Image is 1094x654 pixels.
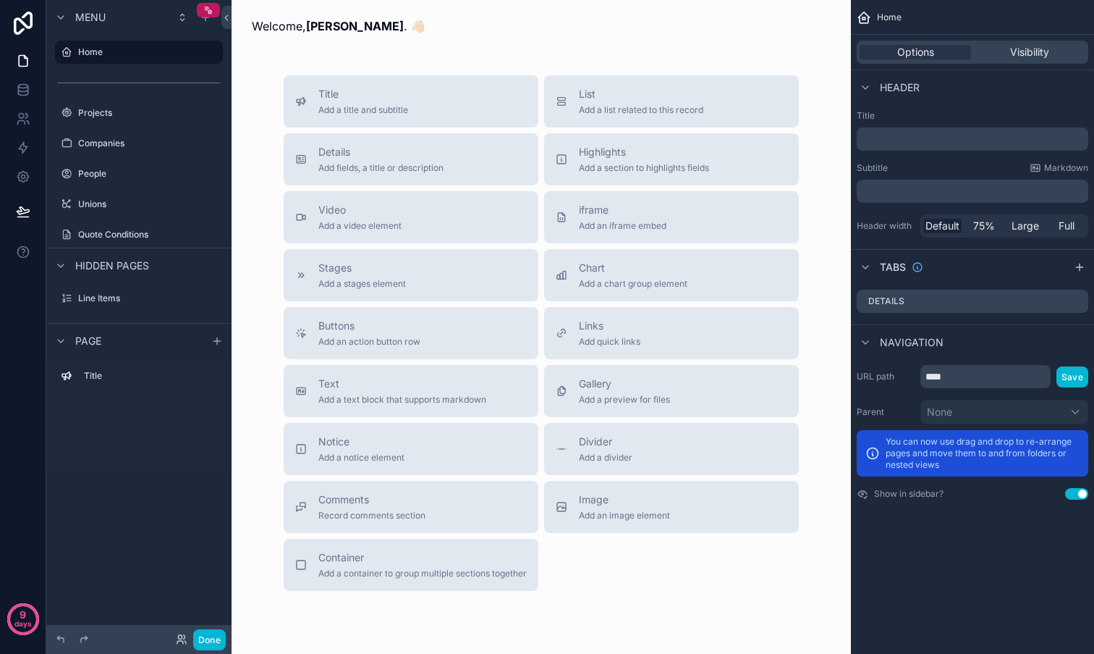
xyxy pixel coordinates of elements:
a: Home [55,41,223,64]
label: Parent [857,406,915,418]
p: days [14,613,32,634]
label: Line Items [78,293,220,304]
a: Line Items [55,287,223,310]
div: scrollable content [857,180,1088,203]
span: Add a title and subtitle [318,104,408,116]
span: Add a chart group element [579,278,687,290]
span: Navigation [880,335,944,350]
label: People [78,168,220,180]
a: Quote Conditions [55,223,223,246]
label: Unions [78,198,220,210]
span: Options [897,45,934,59]
span: Markdown [1044,162,1088,174]
button: ImageAdd an image element [544,481,799,533]
span: Large [1012,219,1039,233]
span: Add an iframe embed [579,220,666,232]
button: ButtonsAdd an action button row [284,307,538,359]
div: scrollable content [46,358,232,402]
button: Save [1056,366,1088,387]
button: DividerAdd a divider [544,423,799,475]
span: Add a list related to this record [579,104,703,116]
button: LinksAdd quick links [544,307,799,359]
button: TitleAdd a title and subtitle [284,75,538,127]
button: VideoAdd a video element [284,191,538,243]
a: Unions [55,193,223,216]
span: Add a preview for files [579,394,670,406]
button: DetailsAdd fields, a title or description [284,133,538,185]
span: Add a divider [579,452,632,464]
a: Companies [55,132,223,155]
button: Done [193,629,226,650]
span: Links [579,319,640,333]
span: Hidden pages [75,259,149,273]
button: NoticeAdd a notice element [284,423,538,475]
label: Title [84,370,217,382]
span: Add fields, a title or description [318,162,444,174]
div: scrollable content [857,127,1088,151]
span: Comments [318,492,425,507]
span: Add quick links [579,336,640,348]
span: Page [75,334,101,348]
label: Companies [78,138,220,149]
label: Show in sidebar? [874,488,944,500]
button: StagesAdd a stages element [284,249,538,301]
span: Divider [579,435,632,449]
span: Default [925,219,959,233]
span: Tabs [880,260,906,274]
p: You can now use drag and drop to re-arrange pages and move them to and from folders or nested views [886,436,1080,471]
span: Add a section to highlights fields [579,162,709,174]
span: Image [579,492,670,507]
span: Record comments section [318,510,425,521]
button: TextAdd a text block that supports markdown [284,365,538,417]
span: Add a container to group multiple sections together [318,568,527,579]
button: iframeAdd an iframe embed [544,191,799,243]
label: Header width [857,220,915,232]
span: Highlights [579,145,709,159]
label: Home [78,46,214,58]
span: Text [318,377,486,391]
span: 75% [973,219,995,233]
span: Add a notice element [318,452,404,464]
span: Menu [75,10,106,25]
span: Add an action button row [318,336,420,348]
span: iframe [579,203,666,217]
span: Gallery [579,377,670,391]
label: Projects [78,107,220,119]
span: Notice [318,435,404,449]
span: Home [877,12,902,23]
a: Projects [55,101,223,125]
button: None [920,400,1088,424]
button: ListAdd a list related to this record [544,75,799,127]
button: GalleryAdd a preview for files [544,365,799,417]
span: Buttons [318,319,420,333]
button: CommentsRecord comments section [284,481,538,533]
label: Subtitle [857,162,888,174]
label: URL path [857,371,915,382]
span: Add a text block that supports markdown [318,394,486,406]
button: HighlightsAdd a section to highlights fields [544,133,799,185]
span: Title [318,87,408,101]
span: Stages [318,261,406,275]
label: Quote Conditions [78,229,220,240]
span: Full [1059,219,1074,233]
p: 9 [20,608,26,622]
span: Details [318,145,444,159]
span: Add a stages element [318,278,406,290]
span: Add an image element [579,510,670,521]
label: Title [857,110,1088,122]
span: Video [318,203,402,217]
a: Markdown [1030,162,1088,174]
span: Container [318,550,527,565]
a: People [55,162,223,185]
button: ContainerAdd a container to group multiple sections together [284,539,538,591]
button: ChartAdd a chart group element [544,249,799,301]
span: List [579,87,703,101]
span: Header [880,80,920,95]
span: Chart [579,261,687,275]
label: Details [868,295,904,307]
span: None [927,405,952,419]
span: Visibility [1010,45,1049,59]
span: Add a video element [318,220,402,232]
